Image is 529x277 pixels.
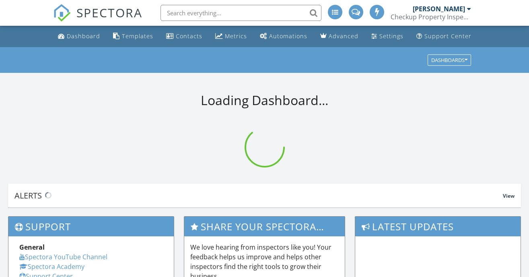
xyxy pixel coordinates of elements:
span: SPECTORA [76,4,142,21]
div: Advanced [329,32,358,40]
img: The Best Home Inspection Software - Spectora [53,4,71,22]
div: Checkup Property Inspections, LLC [391,13,471,21]
div: Support Center [424,32,471,40]
input: Search everything... [161,5,321,21]
button: Dashboards [428,54,471,66]
a: Contacts [163,29,206,44]
a: SPECTORA [53,11,142,28]
a: Spectora YouTube Channel [19,252,107,261]
a: Advanced [317,29,362,44]
div: Settings [379,32,403,40]
a: Templates [110,29,156,44]
a: Settings [368,29,407,44]
div: Metrics [225,32,247,40]
h3: Share Your Spectora Experience [184,217,345,236]
strong: General [19,243,45,252]
a: Dashboard [55,29,103,44]
div: Dashboard [67,32,100,40]
a: Automations (Advanced) [257,29,311,44]
h3: Latest Updates [355,217,521,236]
div: Templates [122,32,153,40]
div: [PERSON_NAME] [413,5,465,13]
a: Support Center [413,29,475,44]
div: Automations [269,32,307,40]
h3: Support [8,217,174,236]
div: Dashboards [431,57,467,63]
a: Spectora Academy [19,262,84,271]
div: Contacts [176,32,202,40]
div: Alerts [14,190,503,201]
a: Metrics [212,29,250,44]
span: View [503,192,515,199]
